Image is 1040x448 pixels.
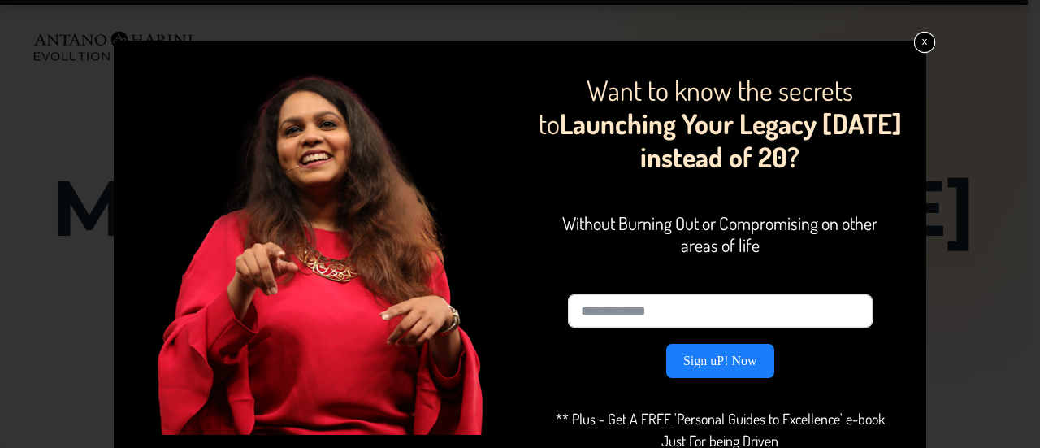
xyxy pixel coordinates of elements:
a: x [914,32,935,53]
button: Sign uP! Now [666,344,774,378]
img: 8-921x1024-1 [158,73,483,435]
p: Want to know the secrets to [527,74,914,194]
p: Without Burning Out or Compromising on other areas of life [549,212,891,276]
span: Launching Your Legacy [DATE] instead of 20? [560,106,902,174]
